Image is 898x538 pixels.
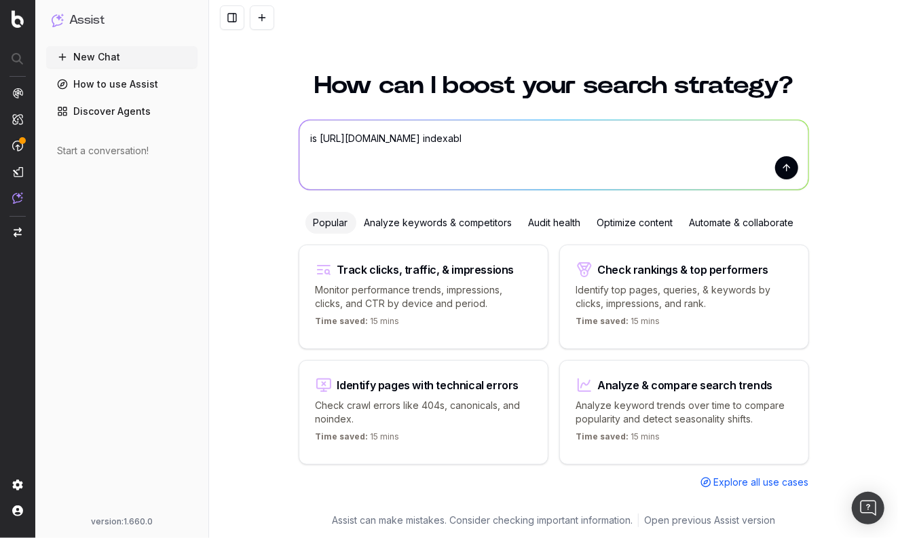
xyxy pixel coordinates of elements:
[521,212,589,234] div: Audit health
[316,316,400,332] p: 15 mins
[576,316,660,332] p: 15 mins
[305,212,356,234] div: Popular
[576,399,792,426] p: Analyze keyword trends over time to compare popularity and detect seasonality shifts.
[576,431,660,448] p: 15 mins
[69,11,105,30] h1: Assist
[337,264,515,275] div: Track clicks, traffic, & impressions
[337,380,519,391] div: Identify pages with technical errors
[12,10,24,28] img: Botify logo
[316,316,369,326] span: Time saved:
[46,73,198,95] a: How to use Assist
[356,212,521,234] div: Analyze keywords & competitors
[714,476,809,489] span: Explore all use cases
[12,166,23,177] img: Studio
[852,492,884,524] div: Open Intercom Messenger
[299,73,809,98] h1: How can I boost your search strategy?
[316,431,400,448] p: 15 mins
[52,14,64,26] img: Assist
[332,514,633,527] p: Assist can make mistakes. Consider checking important information.
[46,101,198,122] a: Discover Agents
[576,431,629,442] span: Time saved:
[589,212,681,234] div: Optimize content
[12,480,23,490] img: Setting
[700,476,809,489] a: Explore all use cases
[316,283,531,310] p: Monitor performance trends, impressions, clicks, and CTR by device and period.
[598,380,773,391] div: Analyze & compare search trends
[576,283,792,310] p: Identify top pages, queries, & keywords by clicks, impressions, and rank.
[598,264,769,275] div: Check rankings & top performers
[299,120,808,190] textarea: is [URL][DOMAIN_NAME] indexa
[46,46,198,68] button: New Chat
[12,88,23,98] img: Analytics
[576,316,629,326] span: Time saved:
[12,192,23,204] img: Assist
[12,113,23,125] img: Intelligence
[57,144,187,158] div: Start a conversation!
[12,505,23,516] img: My account
[644,514,775,527] a: Open previous Assist version
[681,212,802,234] div: Automate & collaborate
[52,516,192,527] div: version: 1.660.0
[52,11,192,30] button: Assist
[12,140,23,151] img: Activation
[316,431,369,442] span: Time saved:
[14,228,22,237] img: Switch project
[316,399,531,426] p: Check crawl errors like 404s, canonicals, and noindex.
